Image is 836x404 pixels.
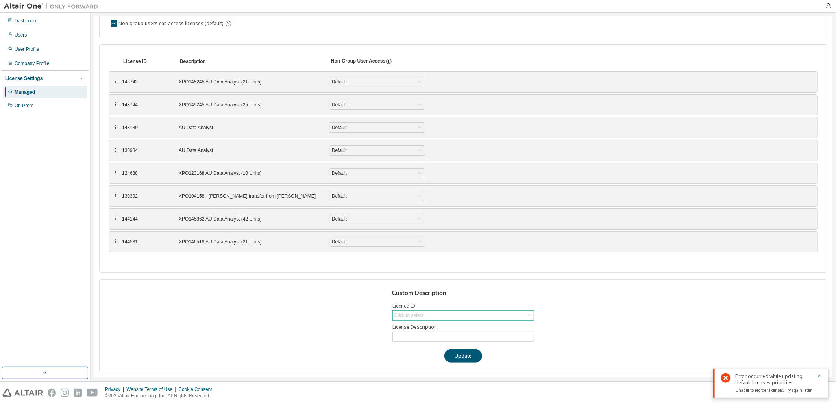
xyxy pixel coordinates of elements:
p: © 2025 Altair Engineering, Inc. All Rights Reserved. [105,393,217,399]
div: Error occurred while updating default licenses priorities. [735,373,812,386]
div: ⠿ [114,239,119,245]
div: 130984 [122,147,169,154]
div: Description [180,58,322,65]
div: User Profile [15,46,39,52]
div: Default [331,78,348,86]
div: License Settings [5,75,43,82]
div: Click to select [393,311,534,320]
div: 148139 [122,124,169,131]
img: Altair One [4,2,102,10]
div: Managed [15,89,35,95]
div: Default [330,169,424,178]
div: Cookie Consent [178,386,216,393]
div: XPO145862 AU Data Analyst (42 Units) [179,216,320,222]
button: Update [444,349,482,363]
div: Users [15,32,27,38]
div: Default [330,237,424,246]
div: ⠿ [114,216,119,222]
div: Non-Group User Access [331,58,385,65]
div: Default [331,169,348,178]
div: Default [330,191,424,201]
div: 144144 [122,216,169,222]
div: AU Data Analyst [179,147,320,154]
div: Default [331,192,348,200]
div: Company Profile [15,60,50,67]
div: Website Terms of Use [126,386,178,393]
div: Default [331,215,348,223]
div: 143744 [122,102,169,108]
div: Default [330,123,424,132]
div: Click to select [394,312,424,319]
div: Default [331,237,348,246]
div: AU Data Analyst [179,124,320,131]
img: linkedin.svg [74,389,82,397]
label: Non-group users can access licenses (default) [118,19,225,28]
div: License ID [123,58,170,65]
img: altair_logo.svg [2,389,43,397]
div: ⠿ [114,170,119,176]
div: Unable to reorder licenses. Try again later [735,387,812,393]
div: Default [331,100,348,109]
div: ⠿ [114,124,119,131]
div: Default [330,77,424,87]
div: XPO145245 AU Data Analyst (25 Units) [179,102,320,108]
div: Dashboard [15,18,38,24]
div: 144531 [122,239,169,245]
div: Default [330,214,424,224]
div: 143743 [122,79,169,85]
svg: By default any user not assigned to any group can access any license. Turn this setting off to di... [225,20,232,27]
div: XPO104158 - [PERSON_NAME] transfer from [PERSON_NAME] [179,193,320,199]
h3: Custom Description [392,289,535,297]
div: ⠿ [114,147,119,154]
div: On Prem [15,102,33,109]
div: 130392 [122,193,169,199]
div: XPO146518 AU Data Analyst (21 Units) [179,239,320,245]
img: facebook.svg [48,389,56,397]
div: Default [331,146,348,155]
div: Privacy [105,386,126,393]
label: Licence ID [392,303,534,309]
img: youtube.svg [87,389,98,397]
div: 124688 [122,170,169,176]
div: XPO123168 AU Data Analyst (10 Units) [179,170,320,176]
div: Default [330,146,424,155]
div: Default [330,100,424,109]
img: instagram.svg [61,389,69,397]
label: License Description [392,324,534,330]
div: ⠿ [114,102,119,108]
div: XPO145245 AU Data Analyst (21 Units) [179,79,320,85]
div: ⠿ [114,79,119,85]
div: ⠿ [114,193,119,199]
div: Default [331,123,348,132]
